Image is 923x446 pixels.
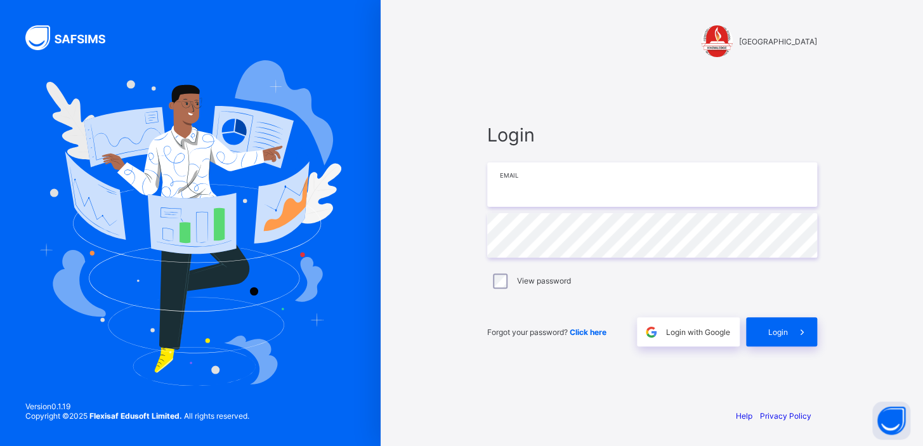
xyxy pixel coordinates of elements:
span: Copyright © 2025 All rights reserved. [25,411,249,421]
strong: Flexisaf Edusoft Limited. [89,411,182,421]
a: Click here [570,327,606,337]
span: Login [768,327,788,337]
img: Hero Image [39,60,341,385]
span: [GEOGRAPHIC_DATA] [739,37,817,46]
span: Version 0.1.19 [25,402,249,411]
label: View password [516,276,570,285]
a: Help [736,411,752,421]
a: Privacy Policy [760,411,811,421]
img: google.396cfc9801f0270233282035f929180a.svg [644,325,658,339]
img: SAFSIMS Logo [25,25,121,50]
span: Login with Google [666,327,730,337]
span: Forgot your password? [487,327,606,337]
span: Login [487,124,817,146]
button: Open asap [872,402,910,440]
